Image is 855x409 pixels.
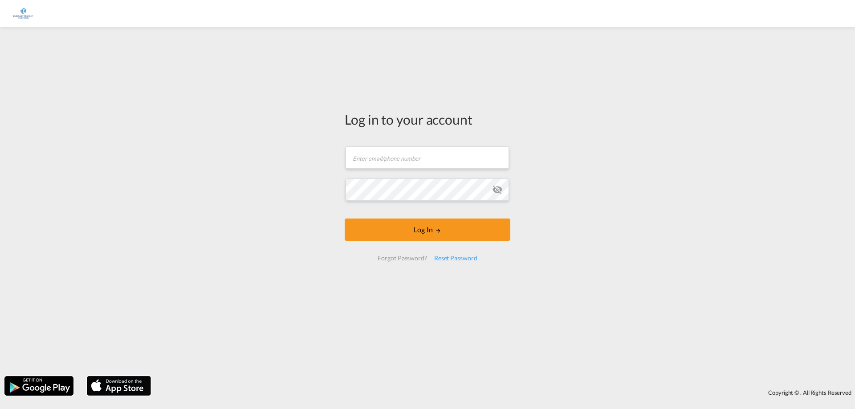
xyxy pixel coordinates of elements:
[86,375,152,397] img: apple.png
[492,184,503,195] md-icon: icon-eye-off
[431,250,481,266] div: Reset Password
[345,219,510,241] button: LOGIN
[155,385,855,400] div: Copyright © . All Rights Reserved
[13,4,33,24] img: e1326340b7c511ef854e8d6a806141ad.jpg
[4,375,74,397] img: google.png
[374,250,430,266] div: Forgot Password?
[346,146,509,169] input: Enter email/phone number
[345,110,510,129] div: Log in to your account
